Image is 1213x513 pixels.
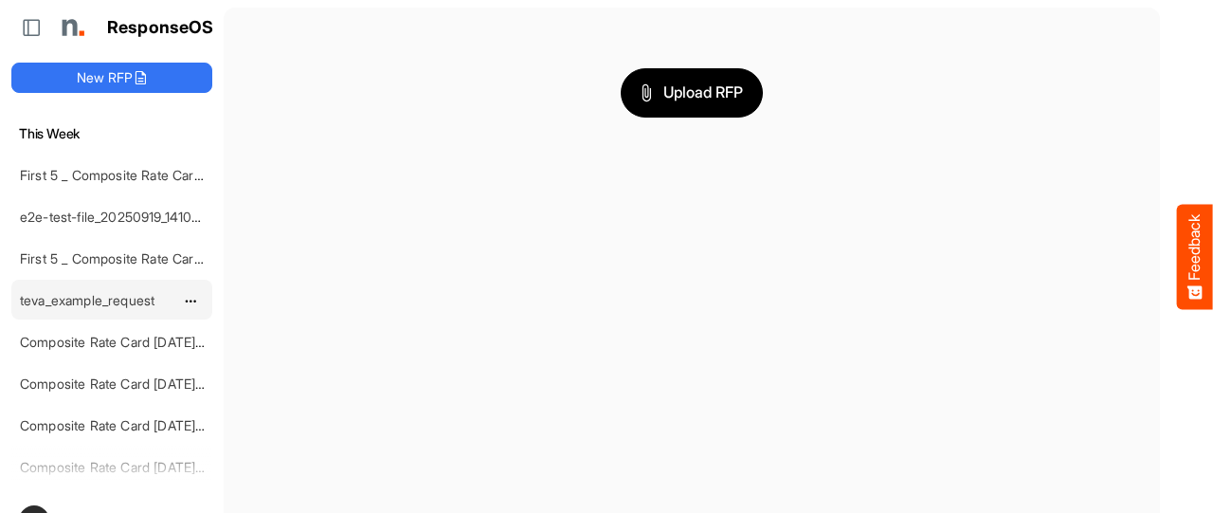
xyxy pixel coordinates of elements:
a: teva_example_request [20,292,154,308]
a: Composite Rate Card [DATE]_smaller [20,334,244,350]
a: First 5 _ Composite Rate Card [DATE] (2) [20,250,266,266]
a: First 5 _ Composite Rate Card [DATE] (2) [20,167,266,183]
img: Northell [52,9,90,46]
a: Composite Rate Card [DATE] mapping test_deleted [20,417,330,433]
button: dropdownbutton [181,291,200,310]
span: Upload RFP [641,81,743,105]
h6: This Week [11,123,212,144]
button: Upload RFP [621,68,763,118]
a: Composite Rate Card [DATE]_smaller [20,376,244,392]
button: Feedback [1177,204,1213,309]
a: e2e-test-file_20250919_141053 [20,209,208,225]
h1: ResponseOS [107,18,214,38]
button: New RFP [11,63,212,93]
